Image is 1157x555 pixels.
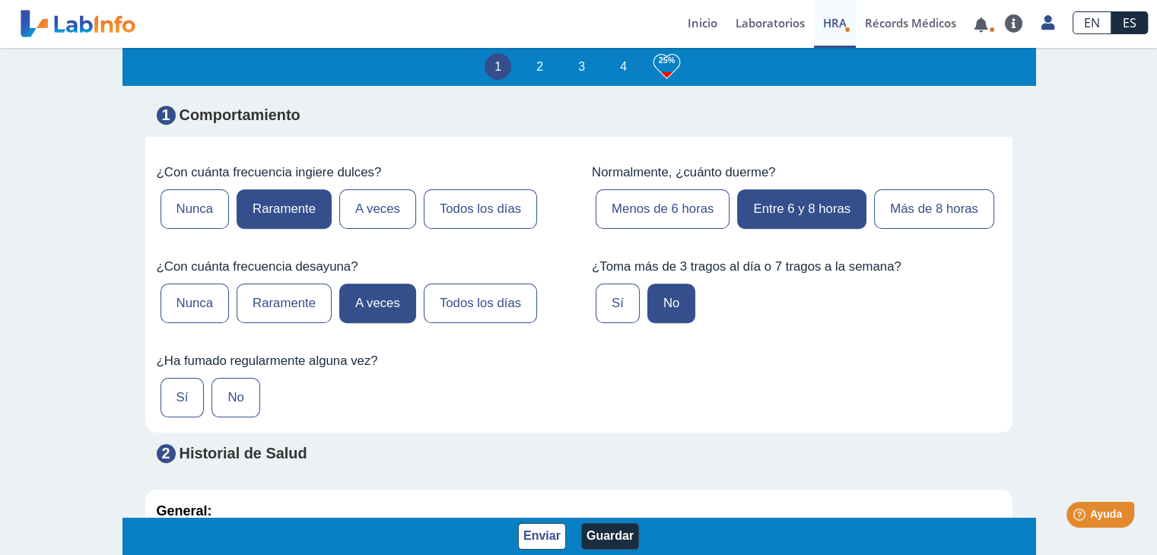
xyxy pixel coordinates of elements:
label: Entre 6 y 8 horas [737,189,866,229]
h3: 25% [653,51,680,70]
label: A veces [339,189,416,229]
label: Sí [596,284,640,323]
label: ¿Con cuánta frecuencia ingiere dulces? [157,165,566,180]
span: 1 [157,106,176,125]
strong: General: [157,503,212,519]
label: Normalmente, ¿cuánto duerme? [592,165,1001,180]
label: Raramente [237,189,332,229]
strong: Historial de Salud [180,445,307,461]
label: Nunca [161,189,230,229]
label: No [647,284,695,323]
span: HRA [823,15,847,30]
label: ¿Con cuánta frecuencia desayuna? [157,259,566,274]
label: ¿Toma más de 3 tragos al día o 7 tragos a la semana? [592,259,1001,274]
label: Más de 8 horas [874,189,994,229]
li: 3 [568,53,595,80]
label: Raramente [237,284,332,323]
strong: Comportamiento [180,107,300,124]
li: 4 [610,53,637,80]
label: Todos los días [424,284,537,323]
button: Enviar [518,523,566,550]
a: ES [1111,11,1148,34]
label: No [211,378,259,417]
li: 1 [485,53,511,80]
li: 2 [526,53,553,80]
a: EN [1073,11,1111,34]
span: 2 [157,444,176,463]
label: Nunca [161,284,230,323]
button: Guardar [581,523,639,550]
label: Todos los días [424,189,537,229]
label: Sí [161,378,205,417]
label: Menos de 6 horas [596,189,729,229]
label: A veces [339,284,416,323]
label: ¿Ha fumado regularmente alguna vez? [157,354,566,369]
iframe: Help widget launcher [1022,496,1140,538]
